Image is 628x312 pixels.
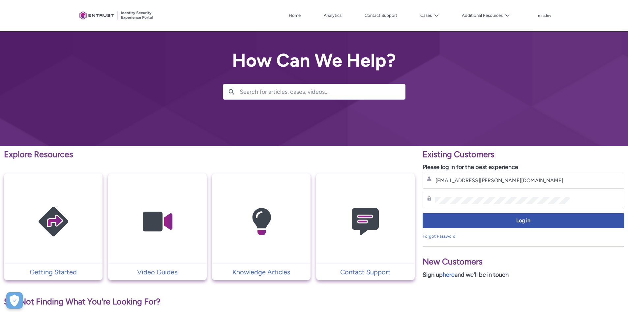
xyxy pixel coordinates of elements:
[126,186,189,257] img: Video Guides
[212,267,311,277] a: Knowledge Articles
[423,234,456,239] a: Forgot Password
[223,84,240,99] button: Search
[4,267,103,277] a: Getting Started
[419,11,440,20] button: Cases
[6,292,23,309] button: Open Preferences
[423,270,624,279] p: Sign up and we'll be in touch
[423,256,624,268] p: New Customers
[443,271,455,278] a: here
[316,267,415,277] a: Contact Support
[423,163,624,172] p: Please log in for the best experience
[6,292,23,309] div: Cookie Preferences
[22,186,85,257] img: Getting Started
[427,217,620,225] span: Log in
[240,84,405,99] input: Search for articles, cases, videos...
[287,11,302,20] a: Home
[4,148,415,161] p: Explore Resources
[460,11,511,20] button: Additional Resources
[7,267,99,277] p: Getting Started
[230,186,293,257] img: Knowledge Articles
[111,267,203,277] p: Video Guides
[334,186,397,257] img: Contact Support
[538,14,551,18] p: mradev
[538,12,552,18] button: User Profile mradev
[108,267,207,277] a: Video Guides
[319,267,411,277] p: Contact Support
[435,177,570,184] input: Username
[215,267,307,277] p: Knowledge Articles
[322,11,343,20] a: Analytics, opens in new tab
[363,11,399,20] a: Contact Support
[223,50,405,71] h2: How Can We Help?
[4,295,415,308] p: Still Not Finding What You're Looking For?
[423,148,624,161] p: Existing Customers
[423,213,624,228] button: Log in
